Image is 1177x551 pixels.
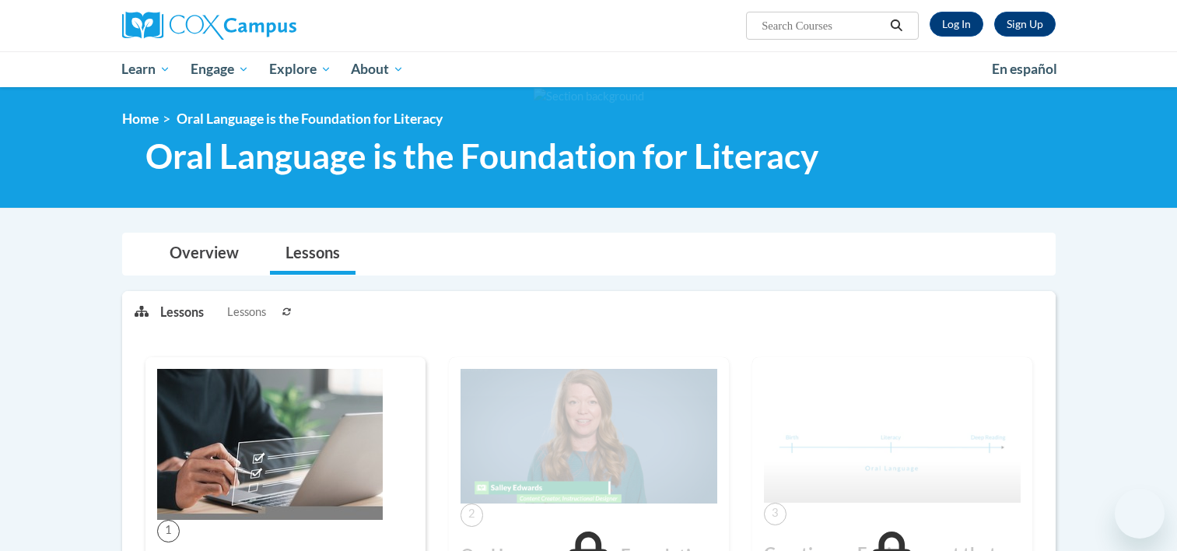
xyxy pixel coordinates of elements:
a: Learn [112,51,181,87]
span: Engage [191,60,249,79]
img: Course Image [157,369,383,520]
img: Course Image [461,369,717,504]
span: Learn [121,60,170,79]
span: 1 [157,520,180,542]
a: Engage [180,51,259,87]
iframe: Button to launch messaging window [1115,489,1165,539]
img: Cox Campus [122,12,296,40]
a: Lessons [270,233,356,275]
span: Oral Language is the Foundation for Literacy [177,111,443,127]
a: Home [122,111,159,127]
img: Course Image [764,369,1021,503]
span: 3 [764,503,786,525]
p: Lessons [160,304,204,321]
a: En español [982,53,1067,86]
span: 2 [461,504,483,526]
span: En español [992,61,1057,77]
input: Search Courses [760,16,885,35]
img: Section background [534,88,644,105]
a: About [341,51,414,87]
a: Register [994,12,1056,37]
div: Main menu [99,51,1079,87]
a: Cox Campus [122,12,418,40]
button: Search [885,16,908,35]
span: Lessons [227,304,266,321]
span: Explore [269,60,331,79]
a: Overview [154,233,254,275]
a: Explore [259,51,342,87]
span: Oral Language is the Foundation for Literacy [145,135,818,177]
span: About [351,60,404,79]
a: Log In [930,12,983,37]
